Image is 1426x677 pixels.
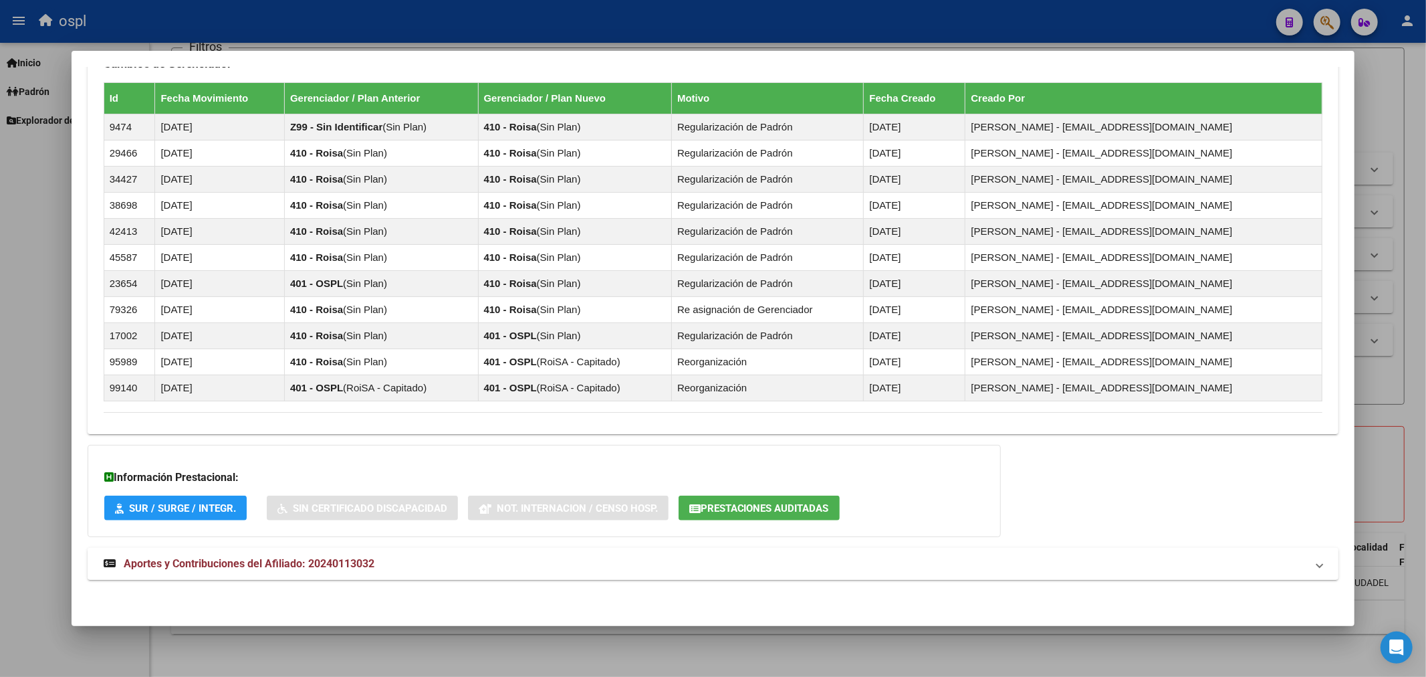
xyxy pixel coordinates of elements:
td: Reorganización [672,375,864,401]
span: Sin Plan [540,147,578,159]
td: Regularización de Padrón [672,323,864,349]
td: [PERSON_NAME] - [EMAIL_ADDRESS][DOMAIN_NAME] [965,114,1322,140]
td: Regularización de Padrón [672,271,864,297]
span: Sin Plan [540,330,578,341]
span: Not. Internacion / Censo Hosp. [497,502,658,514]
td: [DATE] [155,271,284,297]
strong: 410 - Roisa [290,147,343,159]
td: [DATE] [864,140,965,167]
span: Sin Plan [346,225,384,237]
td: 99140 [104,375,155,401]
td: [PERSON_NAME] - [EMAIL_ADDRESS][DOMAIN_NAME] [965,167,1322,193]
td: Re asignación de Gerenciador [672,297,864,323]
strong: 410 - Roisa [290,225,343,237]
td: 17002 [104,323,155,349]
td: [DATE] [155,375,284,401]
strong: 410 - Roisa [290,173,343,185]
h3: Información Prestacional: [104,470,984,486]
td: [PERSON_NAME] - [EMAIL_ADDRESS][DOMAIN_NAME] [965,245,1322,271]
td: ( ) [284,114,478,140]
td: [DATE] [155,140,284,167]
th: Gerenciador / Plan Nuevo [478,83,672,114]
td: Regularización de Padrón [672,167,864,193]
td: [DATE] [864,245,965,271]
span: Sin Plan [346,199,384,211]
span: Sin Plan [346,278,384,289]
span: Sin Plan [540,121,578,132]
td: 79326 [104,297,155,323]
strong: 410 - Roisa [290,356,343,367]
td: [PERSON_NAME] - [EMAIL_ADDRESS][DOMAIN_NAME] [965,193,1322,219]
span: Prestaciones Auditadas [701,502,829,514]
td: [PERSON_NAME] - [EMAIL_ADDRESS][DOMAIN_NAME] [965,323,1322,349]
td: [DATE] [864,297,965,323]
td: [DATE] [155,297,284,323]
span: Sin Plan [540,173,578,185]
strong: 410 - Roisa [290,330,343,341]
td: [PERSON_NAME] - [EMAIL_ADDRESS][DOMAIN_NAME] [965,140,1322,167]
span: Aportes y Contribuciones del Afiliado: 20240113032 [124,557,374,570]
td: [DATE] [155,193,284,219]
td: 42413 [104,219,155,245]
span: RoiSA - Capitado [540,382,617,393]
span: Sin Plan [540,252,578,263]
strong: 401 - OSPL [290,382,343,393]
button: SUR / SURGE / INTEGR. [104,496,247,520]
td: Reorganización [672,349,864,375]
td: ( ) [478,114,672,140]
strong: 410 - Roisa [290,304,343,315]
td: [DATE] [155,245,284,271]
td: [DATE] [155,114,284,140]
td: 45587 [104,245,155,271]
span: Sin Plan [346,356,384,367]
td: [PERSON_NAME] - [EMAIL_ADDRESS][DOMAIN_NAME] [965,271,1322,297]
strong: 410 - Roisa [484,278,537,289]
strong: 410 - Roisa [290,199,343,211]
td: Regularización de Padrón [672,193,864,219]
td: [DATE] [864,375,965,401]
strong: 410 - Roisa [484,252,537,263]
td: [PERSON_NAME] - [EMAIL_ADDRESS][DOMAIN_NAME] [965,375,1322,401]
td: 23654 [104,271,155,297]
td: [DATE] [864,114,965,140]
strong: 410 - Roisa [484,173,537,185]
td: [DATE] [155,219,284,245]
span: Sin Plan [346,147,384,159]
td: ( ) [284,323,478,349]
td: Regularización de Padrón [672,245,864,271]
td: ( ) [478,375,672,401]
td: [DATE] [864,323,965,349]
span: SUR / SURGE / INTEGR. [129,502,236,514]
strong: 410 - Roisa [484,199,537,211]
td: ( ) [284,219,478,245]
span: Sin Plan [346,304,384,315]
td: ( ) [478,245,672,271]
span: Sin Plan [386,121,423,132]
strong: 410 - Roisa [290,252,343,263]
span: Sin Plan [540,304,578,315]
th: Id [104,83,155,114]
td: [DATE] [864,271,965,297]
td: [PERSON_NAME] - [EMAIL_ADDRESS][DOMAIN_NAME] [965,219,1322,245]
span: RoiSA - Capitado [540,356,617,367]
span: Sin Plan [540,225,578,237]
th: Gerenciador / Plan Anterior [284,83,478,114]
strong: 410 - Roisa [484,121,537,132]
td: ( ) [478,297,672,323]
td: ( ) [284,349,478,375]
span: Sin Plan [346,173,384,185]
td: ( ) [478,349,672,375]
div: Open Intercom Messenger [1381,632,1413,664]
td: [DATE] [864,167,965,193]
th: Fecha Creado [864,83,965,114]
button: Prestaciones Auditadas [679,496,840,520]
strong: 410 - Roisa [484,147,537,159]
td: 34427 [104,167,155,193]
td: ( ) [478,271,672,297]
td: 95989 [104,349,155,375]
td: ( ) [284,375,478,401]
td: [PERSON_NAME] - [EMAIL_ADDRESS][DOMAIN_NAME] [965,349,1322,375]
td: 38698 [104,193,155,219]
td: ( ) [478,193,672,219]
td: [DATE] [864,193,965,219]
